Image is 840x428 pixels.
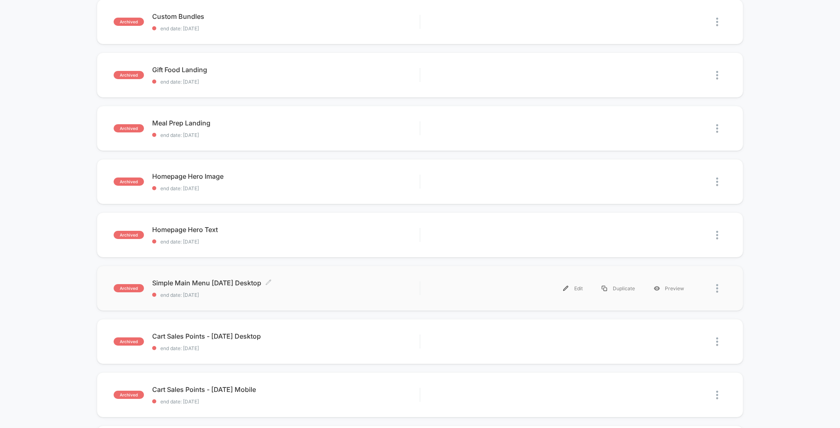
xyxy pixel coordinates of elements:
div: Edit [554,279,592,298]
span: Homepage Hero Text [152,225,420,234]
span: end date: [DATE] [152,25,420,32]
span: archived [114,391,144,399]
img: menu [602,286,607,291]
span: archived [114,124,144,132]
span: Homepage Hero Image [152,172,420,180]
span: Gift Food Landing [152,66,420,74]
span: end date: [DATE] [152,185,420,191]
span: Cart Sales Points - [DATE] Desktop [152,332,420,340]
img: close [716,284,718,293]
div: Preview [644,279,694,298]
img: close [716,71,718,80]
span: end date: [DATE] [152,79,420,85]
img: close [716,231,718,239]
span: archived [114,337,144,346]
img: menu [563,286,568,291]
span: archived [114,178,144,186]
img: close [716,18,718,26]
span: archived [114,18,144,26]
span: end date: [DATE] [152,239,420,245]
span: Simple Main Menu [DATE] Desktop [152,279,420,287]
div: Duplicate [592,279,644,298]
img: close [716,337,718,346]
span: Cart Sales Points - [DATE] Mobile [152,385,420,394]
span: Meal Prep Landing [152,119,420,127]
span: Custom Bundles [152,12,420,20]
span: archived [114,284,144,292]
img: close [716,178,718,186]
span: end date: [DATE] [152,398,420,405]
span: archived [114,231,144,239]
img: close [716,124,718,133]
span: end date: [DATE] [152,292,420,298]
span: end date: [DATE] [152,345,420,351]
img: close [716,391,718,399]
span: archived [114,71,144,79]
span: end date: [DATE] [152,132,420,138]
